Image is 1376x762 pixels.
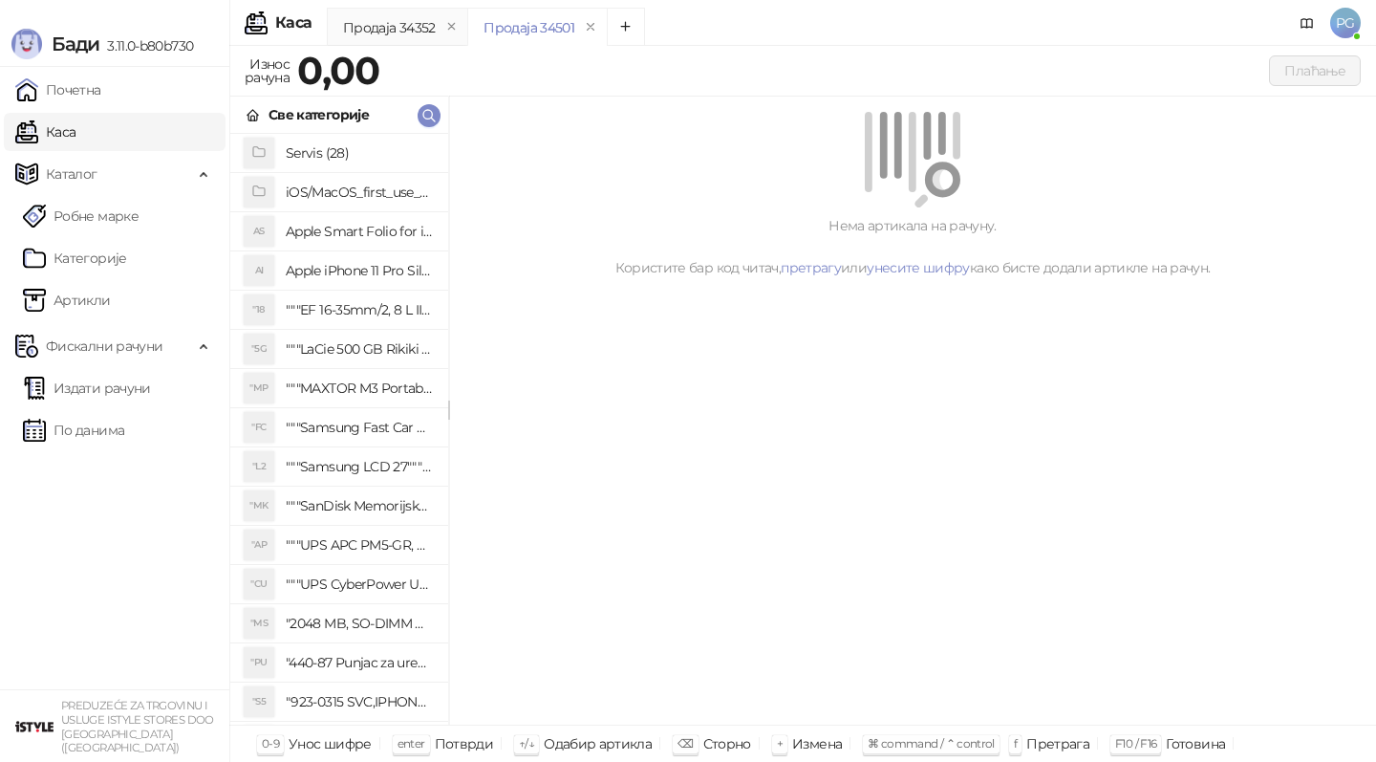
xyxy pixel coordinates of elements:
[1026,731,1089,756] div: Претрага
[286,451,433,482] h4: """Samsung LCD 27"""" C27F390FHUXEN"""
[230,134,448,725] div: grid
[244,569,274,599] div: "CU
[244,608,274,639] div: "MS
[286,490,433,521] h4: """SanDisk Memorijska kartica 256GB microSDXC sa SD adapterom SDSQXA1-256G-GN6MA - Extreme PLUS, ...
[286,373,433,403] h4: """MAXTOR M3 Portable 2TB 2.5"""" crni eksterni hard disk HX-M201TCB/GM"""
[435,731,494,756] div: Потврди
[46,327,162,365] span: Фискални рачуни
[286,647,433,678] h4: "440-87 Punjac za uredjaje sa micro USB portom 4/1, Stand."
[286,608,433,639] h4: "2048 MB, SO-DIMM DDRII, 667 MHz, Napajanje 1,8 0,1 V, Latencija CL5"
[286,255,433,286] h4: Apple iPhone 11 Pro Silicone Case - Black
[286,412,433,443] h4: """Samsung Fast Car Charge Adapter, brzi auto punja_, boja crna"""
[1014,736,1017,751] span: f
[244,647,274,678] div: "PU
[262,736,279,751] span: 0-9
[867,259,970,276] a: унесите шифру
[440,19,464,35] button: remove
[286,138,433,168] h4: Servis (28)
[286,334,433,364] h4: """LaCie 500 GB Rikiki USB 3.0 / Ultra Compact & Resistant aluminum / USB 3.0 / 2.5"""""""
[544,731,652,756] div: Одабир артикла
[1330,8,1361,38] span: PG
[269,104,369,125] div: Све категорије
[781,259,841,276] a: претрагу
[289,731,372,756] div: Унос шифре
[61,699,214,754] small: PREDUZEĆE ZA TRGOVINU I USLUGE ISTYLE STORES DOO [GEOGRAPHIC_DATA] ([GEOGRAPHIC_DATA])
[519,736,534,751] span: ↑/↓
[607,8,645,46] button: Add tab
[792,731,842,756] div: Измена
[1269,55,1361,86] button: Плаћање
[244,686,274,717] div: "S5
[275,15,312,31] div: Каса
[23,369,151,407] a: Издати рачуни
[677,736,693,751] span: ⌫
[703,731,751,756] div: Сторно
[46,155,97,193] span: Каталог
[244,294,274,325] div: "18
[286,686,433,717] h4: "923-0315 SVC,IPHONE 5/5S BATTERY REMOVAL TRAY Držač za iPhone sa kojim se otvara display
[244,255,274,286] div: AI
[15,71,101,109] a: Почетна
[868,736,995,751] span: ⌘ command / ⌃ control
[15,708,54,746] img: 64x64-companyLogo-77b92cf4-9946-4f36-9751-bf7bb5fd2c7d.png
[472,215,1353,278] div: Нема артикала на рачуну. Користите бар код читач, или како бисте додали артикле на рачун.
[11,29,42,59] img: Logo
[244,412,274,443] div: "FC
[286,294,433,325] h4: """EF 16-35mm/2, 8 L III USM"""
[578,19,603,35] button: remove
[343,17,436,38] div: Продаја 34352
[244,373,274,403] div: "MP
[23,197,139,235] a: Робне марке
[23,411,124,449] a: По данима
[244,451,274,482] div: "L2
[398,736,425,751] span: enter
[286,569,433,599] h4: """UPS CyberPower UT650EG, 650VA/360W , line-int., s_uko, desktop"""
[777,736,783,751] span: +
[241,52,293,90] div: Износ рачуна
[244,216,274,247] div: AS
[23,281,111,319] a: ArtikliАртикли
[52,33,99,55] span: Бади
[286,216,433,247] h4: Apple Smart Folio for iPad mini (A17 Pro) - Sage
[1115,736,1156,751] span: F10 / F16
[244,334,274,364] div: "5G
[484,17,574,38] div: Продаја 34501
[99,37,193,54] span: 3.11.0-b80b730
[286,177,433,207] h4: iOS/MacOS_first_use_assistance (4)
[244,490,274,521] div: "MK
[297,47,379,94] strong: 0,00
[23,239,127,277] a: Категорије
[15,113,75,151] a: Каса
[1292,8,1322,38] a: Документација
[244,530,274,560] div: "AP
[286,530,433,560] h4: """UPS APC PM5-GR, Essential Surge Arrest,5 utic_nica"""
[1166,731,1225,756] div: Готовина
